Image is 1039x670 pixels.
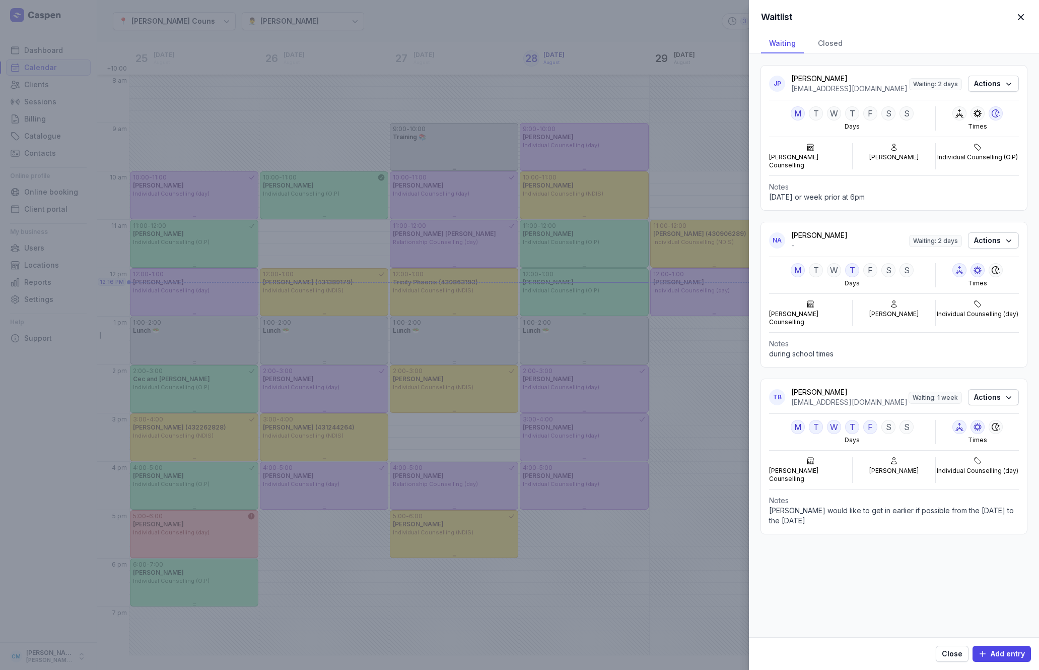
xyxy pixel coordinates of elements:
[968,279,987,287] div: Times
[845,263,859,277] div: T
[909,235,962,247] span: Waiting: 2 days
[845,106,859,120] div: T
[937,467,1018,475] div: Individual Counselling (day)
[769,467,852,483] div: [PERSON_NAME] Counselling
[974,234,1013,247] span: Actions
[809,106,823,120] div: T
[869,310,919,318] div: [PERSON_NAME]
[881,106,895,120] div: S
[881,263,895,277] div: S
[827,106,841,120] div: W
[809,263,823,277] div: T
[791,387,909,397] div: [PERSON_NAME]
[869,153,919,161] div: [PERSON_NAME]
[863,106,877,120] div: F
[791,74,909,84] div: [PERSON_NAME]
[791,106,805,120] div: M
[769,349,1019,359] div: during school times
[974,391,1013,403] span: Actions
[773,236,782,245] span: NA
[881,420,895,434] div: S
[769,153,852,169] div: [PERSON_NAME] Counselling
[869,467,919,475] div: [PERSON_NAME]
[899,420,914,434] div: S
[937,310,1018,318] div: Individual Counselling (day)
[809,420,823,434] div: T
[973,646,1031,662] button: Add entry
[791,84,909,94] div: [EMAIL_ADDRESS][DOMAIN_NAME]
[791,420,805,434] div: M
[899,106,914,120] div: S
[899,263,914,277] div: S
[942,648,962,660] span: Close
[845,123,860,131] div: Days
[968,76,1019,92] button: Actions
[769,496,1019,506] div: Notes
[769,506,1019,526] div: [PERSON_NAME] would like to get in earlier if possible from the [DATE] to the [DATE]
[791,240,909,251] div: -
[909,392,962,404] span: Waiting: 1 week
[769,182,1019,192] div: Notes
[791,230,909,240] div: [PERSON_NAME]
[761,34,804,53] div: Waiting
[769,339,1019,349] div: Notes
[769,192,1019,202] div: [DATE] or week prior at 6pm
[979,648,1025,660] span: Add entry
[774,80,781,88] span: JP
[845,420,859,434] div: T
[968,123,987,131] div: Times
[968,389,1019,405] button: Actions
[845,279,860,287] div: Days
[909,78,962,90] span: Waiting: 2 days
[791,263,805,277] div: M
[936,646,968,662] button: Close
[827,420,841,434] div: W
[863,420,877,434] div: F
[863,263,877,277] div: F
[937,153,1018,161] div: Individual Counselling (O.P)
[769,310,852,326] div: [PERSON_NAME] Counselling
[968,232,1019,249] button: Actions
[968,436,987,444] div: Times
[773,393,782,401] span: TB
[761,11,793,23] div: Waitlist
[791,397,909,407] div: [EMAIL_ADDRESS][DOMAIN_NAME]
[827,263,841,277] div: W
[974,78,1013,90] span: Actions
[845,436,860,444] div: Days
[810,34,851,53] div: Closed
